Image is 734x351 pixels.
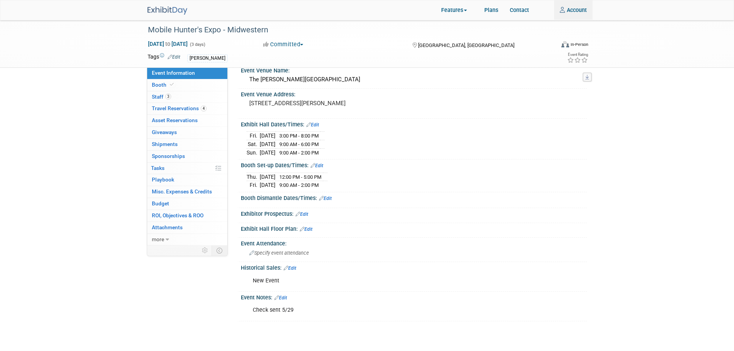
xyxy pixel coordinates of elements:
div: New Event [247,273,517,289]
a: Edit [284,265,296,271]
a: Misc. Expenses & Credits [147,186,227,198]
a: Booth [147,79,227,91]
a: Attachments [147,222,227,233]
td: Fri. [247,181,260,189]
span: Event Information [152,70,195,76]
div: Event Venue Name: [241,65,587,74]
div: Exhibit Hall Dates/Times: [241,119,587,129]
div: Event Format [525,40,589,52]
a: Edit [306,122,319,128]
div: Event Notes: [241,292,587,302]
a: Shipments [147,139,227,150]
div: Booth Dismantle Dates/Times: [241,192,587,202]
span: 3:00 PM - 8:00 PM [279,133,319,139]
pre: [STREET_ADDRESS][PERSON_NAME] [249,100,376,107]
a: Plans [479,0,504,20]
a: Tasks [147,163,227,174]
a: Account [554,0,593,20]
a: Travel Reservations4 [147,103,227,114]
span: 3 [165,94,171,99]
a: Contact [504,0,535,20]
div: Exhibit Hall Floor Plan: [241,223,587,233]
span: more [152,236,164,242]
a: Edit [311,163,323,168]
span: Asset Reservations [152,117,198,123]
a: Edit [300,227,312,232]
span: Attachments [152,224,183,230]
div: Historical Sales: [241,262,587,272]
td: [DATE] [260,173,275,181]
td: Sun. [247,148,260,156]
div: Exhibitor Prospectus: [241,208,587,218]
a: Asset Reservations [147,115,227,126]
a: Staff3 [147,91,227,103]
a: more [147,234,227,245]
span: ROI, Objectives & ROO [152,212,203,218]
span: Giveaways [152,129,177,135]
div: [PERSON_NAME] [187,54,228,62]
span: Specify event attendance [249,250,309,256]
img: ExhibitDay [148,7,187,15]
td: Toggle Event Tabs [212,245,227,255]
div: Event Venue Address: [241,89,587,98]
td: Thu. [247,173,260,181]
i: Booth reservation complete [170,82,174,87]
span: [GEOGRAPHIC_DATA], [GEOGRAPHIC_DATA] [418,42,514,48]
span: 9:00 AM - 2:00 PM [279,182,319,188]
td: Personalize Event Tab Strip [198,245,212,255]
span: Playbook [152,176,174,183]
a: Giveaways [147,127,227,138]
button: Committed [260,40,306,49]
td: Tags [148,53,180,62]
img: Format-Inperson.png [561,41,569,47]
span: Shipments [152,141,178,147]
a: ROI, Objectives & ROO [147,210,227,222]
span: (3 days) [189,42,205,47]
span: Sponsorships [152,153,185,159]
td: Fri. [247,132,260,140]
span: [DATE] [DATE] [148,40,188,47]
td: [DATE] [260,181,275,189]
span: 9:00 AM - 2:00 PM [279,150,319,156]
span: 12:00 PM - 5:00 PM [279,174,321,180]
td: [DATE] [260,140,275,149]
span: 4 [201,106,207,111]
span: Tasks [151,165,165,171]
span: Travel Reservations [152,105,207,111]
a: Edit [168,54,180,60]
td: [DATE] [260,148,275,156]
span: Booth [152,82,175,88]
div: Event Attendance: [241,238,587,247]
a: Features [435,1,479,20]
span: to [164,41,171,47]
div: The [PERSON_NAME][GEOGRAPHIC_DATA] [247,74,581,86]
a: Sponsorships [147,151,227,162]
a: Playbook [147,174,227,186]
div: In-Person [570,42,588,47]
td: Sat. [247,140,260,149]
div: Check sent 5/29 [247,302,517,318]
a: Edit [296,212,308,217]
span: Staff [152,94,171,100]
span: Misc. Expenses & Credits [152,188,212,195]
a: Budget [147,198,227,210]
span: 9:00 AM - 6:00 PM [279,141,319,147]
div: Mobile Hunter's Expo - Midwestern [145,23,551,37]
td: [DATE] [260,132,275,140]
div: Event Rating [567,53,588,57]
span: Budget [152,200,169,207]
a: Event Information [147,67,227,79]
a: Edit [319,196,332,201]
a: Edit [274,295,287,301]
div: Booth Set-up Dates/Times: [241,160,587,170]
